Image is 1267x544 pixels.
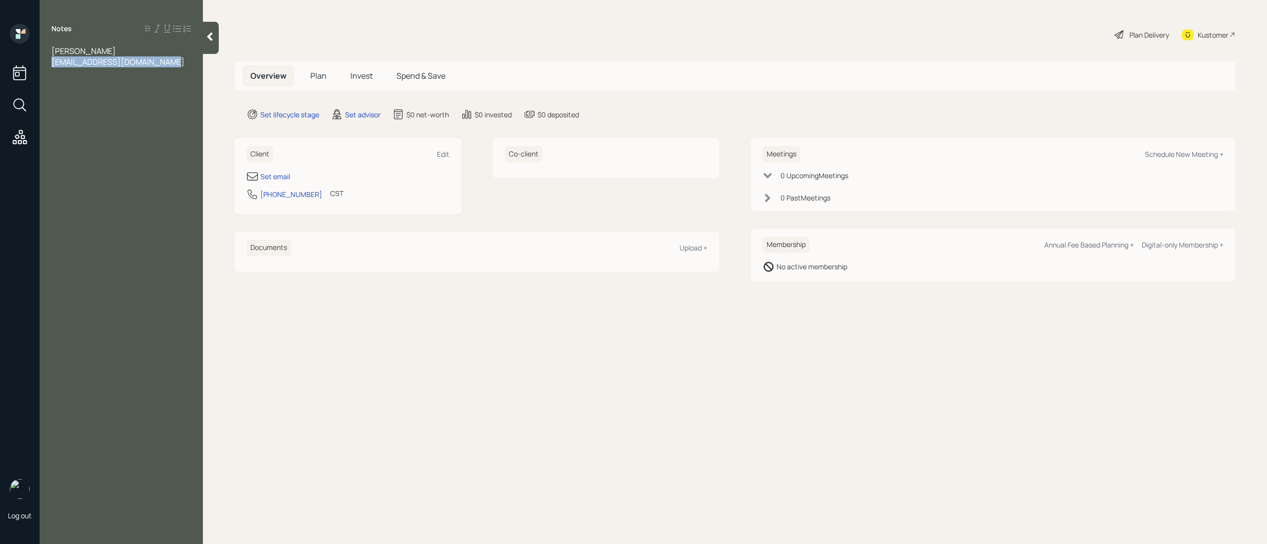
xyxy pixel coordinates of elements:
[1145,149,1223,159] div: Schedule New Meeting +
[1044,240,1134,249] div: Annual Fee Based Planning +
[51,46,116,56] span: [PERSON_NAME]
[763,146,800,162] h6: Meetings
[250,70,287,81] span: Overview
[260,171,290,182] div: Set email
[475,109,512,120] div: $0 invested
[437,149,449,159] div: Edit
[246,146,273,162] h6: Client
[780,170,848,181] div: 0 Upcoming Meeting s
[260,109,319,120] div: Set lifecycle stage
[505,146,542,162] h6: Co-client
[537,109,579,120] div: $0 deposited
[777,261,847,272] div: No active membership
[51,24,72,34] label: Notes
[330,188,343,198] div: CST
[310,70,327,81] span: Plan
[763,237,810,253] h6: Membership
[396,70,445,81] span: Spend & Save
[51,56,185,67] span: [EMAIL_ADDRESS][DOMAIN_NAME]
[406,109,449,120] div: $0 net-worth
[780,193,830,203] div: 0 Past Meeting s
[260,189,322,199] div: [PHONE_NUMBER]
[1142,240,1223,249] div: Digital-only Membership +
[345,109,381,120] div: Set advisor
[350,70,373,81] span: Invest
[246,240,291,256] h6: Documents
[8,511,32,520] div: Log out
[10,479,30,499] img: retirable_logo.png
[1129,30,1169,40] div: Plan Delivery
[680,243,707,252] div: Upload +
[1198,30,1228,40] div: Kustomer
